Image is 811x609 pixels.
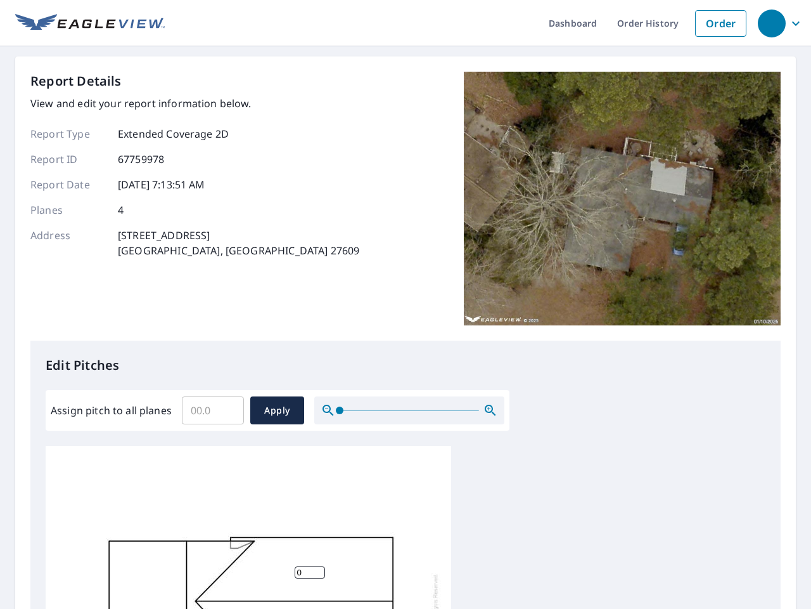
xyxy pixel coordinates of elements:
p: Report Type [30,126,106,141]
label: Assign pitch to all planes [51,403,172,418]
img: Top image [464,72,781,325]
p: Edit Pitches [46,356,765,375]
input: 00.0 [182,393,244,428]
p: Address [30,228,106,258]
p: 67759978 [118,152,164,167]
p: 4 [118,202,124,218]
p: Planes [30,202,106,218]
p: View and edit your report information below. [30,96,359,111]
a: Order [695,10,746,37]
p: Extended Coverage 2D [118,126,229,141]
p: Report Details [30,72,122,91]
button: Apply [250,396,304,424]
p: Report Date [30,177,106,192]
span: Apply [260,403,294,419]
p: [STREET_ADDRESS] [GEOGRAPHIC_DATA], [GEOGRAPHIC_DATA] 27609 [118,228,359,258]
p: Report ID [30,152,106,167]
img: EV Logo [15,14,165,33]
p: [DATE] 7:13:51 AM [118,177,205,192]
